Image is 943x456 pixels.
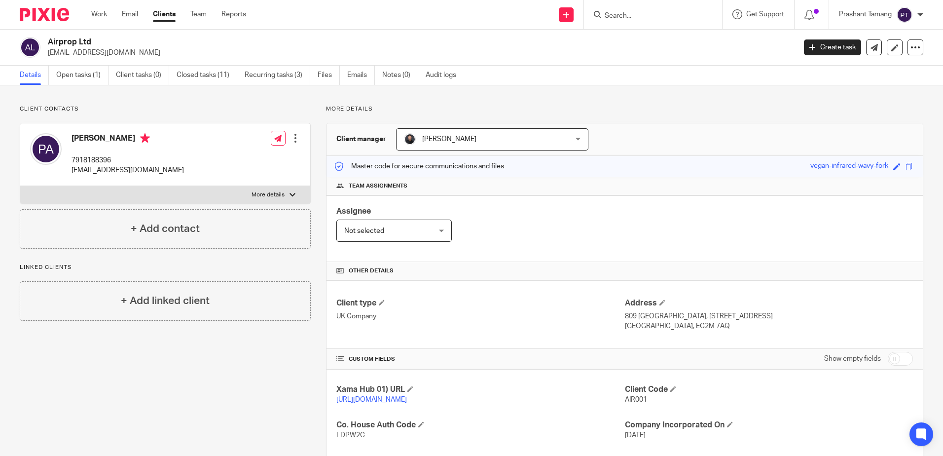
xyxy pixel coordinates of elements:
[804,39,861,55] a: Create task
[252,191,285,199] p: More details
[404,133,416,145] img: My%20Photo.jpg
[604,12,692,21] input: Search
[336,311,624,321] p: UK Company
[56,66,109,85] a: Open tasks (1)
[72,155,184,165] p: 7918188396
[153,9,176,19] a: Clients
[48,37,641,47] h2: Airprop Ltd
[336,432,365,439] span: LDPW2C
[897,7,912,23] img: svg%3E
[20,66,49,85] a: Details
[121,293,210,308] h4: + Add linked client
[177,66,237,85] a: Closed tasks (11)
[349,267,394,275] span: Other details
[190,9,207,19] a: Team
[344,228,384,234] span: Not selected
[810,161,888,172] div: vegan-infrared-wavy-fork
[91,9,107,19] a: Work
[334,161,504,171] p: Master code for secure communications and files
[422,136,476,143] span: [PERSON_NAME]
[72,133,184,146] h4: [PERSON_NAME]
[336,355,624,363] h4: CUSTOM FIELDS
[318,66,340,85] a: Files
[116,66,169,85] a: Client tasks (0)
[326,105,923,113] p: More details
[336,384,624,395] h4: Xama Hub 01) URL
[839,9,892,19] p: Prashant Tamang
[48,48,789,58] p: [EMAIL_ADDRESS][DOMAIN_NAME]
[336,134,386,144] h3: Client manager
[221,9,246,19] a: Reports
[20,8,69,21] img: Pixie
[824,354,881,364] label: Show empty fields
[625,384,913,395] h4: Client Code
[347,66,375,85] a: Emails
[625,432,646,439] span: [DATE]
[336,207,371,215] span: Assignee
[625,321,913,331] p: [GEOGRAPHIC_DATA], EC2M 7AQ
[426,66,464,85] a: Audit logs
[140,133,150,143] i: Primary
[20,264,311,271] p: Linked clients
[336,396,407,403] a: [URL][DOMAIN_NAME]
[30,133,62,165] img: svg%3E
[336,420,624,430] h4: Co. House Auth Code
[625,420,913,430] h4: Company Incorporated On
[20,105,311,113] p: Client contacts
[122,9,138,19] a: Email
[336,298,624,308] h4: Client type
[131,221,200,236] h4: + Add contact
[382,66,418,85] a: Notes (0)
[746,11,784,18] span: Get Support
[625,311,913,321] p: 809 [GEOGRAPHIC_DATA], [STREET_ADDRESS]
[349,182,407,190] span: Team assignments
[20,37,40,58] img: svg%3E
[245,66,310,85] a: Recurring tasks (3)
[625,298,913,308] h4: Address
[72,165,184,175] p: [EMAIL_ADDRESS][DOMAIN_NAME]
[625,396,647,403] span: AIR001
